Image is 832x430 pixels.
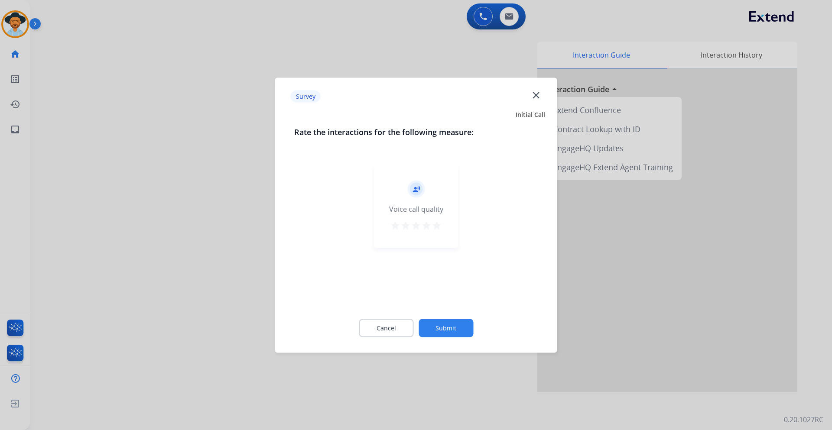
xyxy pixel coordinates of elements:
[412,185,420,193] mat-icon: record_voice_over
[432,220,442,230] mat-icon: star
[419,319,473,337] button: Submit
[291,91,321,103] p: Survey
[359,319,413,337] button: Cancel
[390,220,400,230] mat-icon: star
[294,126,538,138] h3: Rate the interactions for the following measure:
[400,220,411,230] mat-icon: star
[411,220,421,230] mat-icon: star
[530,89,542,100] mat-icon: close
[389,204,443,214] div: Voice call quality
[516,110,545,119] span: Initial Call
[421,220,432,230] mat-icon: star
[784,414,823,425] p: 0.20.1027RC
